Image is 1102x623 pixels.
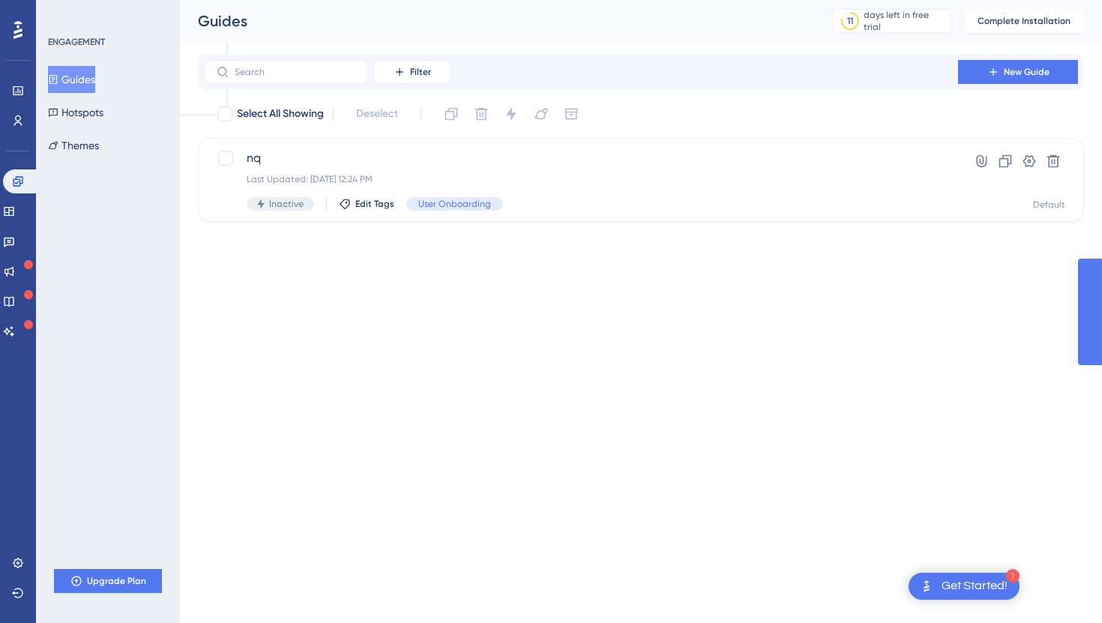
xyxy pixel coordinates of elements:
[1004,66,1050,78] span: New Guide
[909,573,1020,600] div: Open Get Started! checklist, remaining modules: 1
[343,100,412,127] button: Deselect
[942,578,1008,595] div: Get Started!
[54,569,162,593] button: Upgrade Plan
[918,577,936,595] img: launcher-image-alternative-text
[375,60,450,84] button: Filter
[339,198,394,210] button: Edit Tags
[418,198,491,210] span: User Onboarding
[978,15,1071,27] span: Complete Installation
[269,198,304,210] span: Inactive
[87,575,146,587] span: Upgrade Plan
[48,132,99,159] button: Themes
[1039,564,1084,609] iframe: UserGuiding AI Assistant Launcher
[237,105,324,123] span: Select All Showing
[235,67,356,77] input: Search
[355,198,394,210] span: Edit Tags
[958,60,1078,84] button: New Guide
[864,9,947,33] div: days left in free trial
[847,15,853,27] div: 11
[356,105,398,123] span: Deselect
[48,36,105,48] div: ENGAGEMENT
[964,9,1084,33] button: Complete Installation
[410,66,431,78] span: Filter
[48,66,95,93] button: Guides
[1006,569,1020,583] div: 1
[247,149,915,167] span: nq
[247,173,915,185] div: Last Updated: [DATE] 12:24 PM
[1033,199,1065,211] div: Default
[198,10,795,31] div: Guides
[48,99,103,126] button: Hotspots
